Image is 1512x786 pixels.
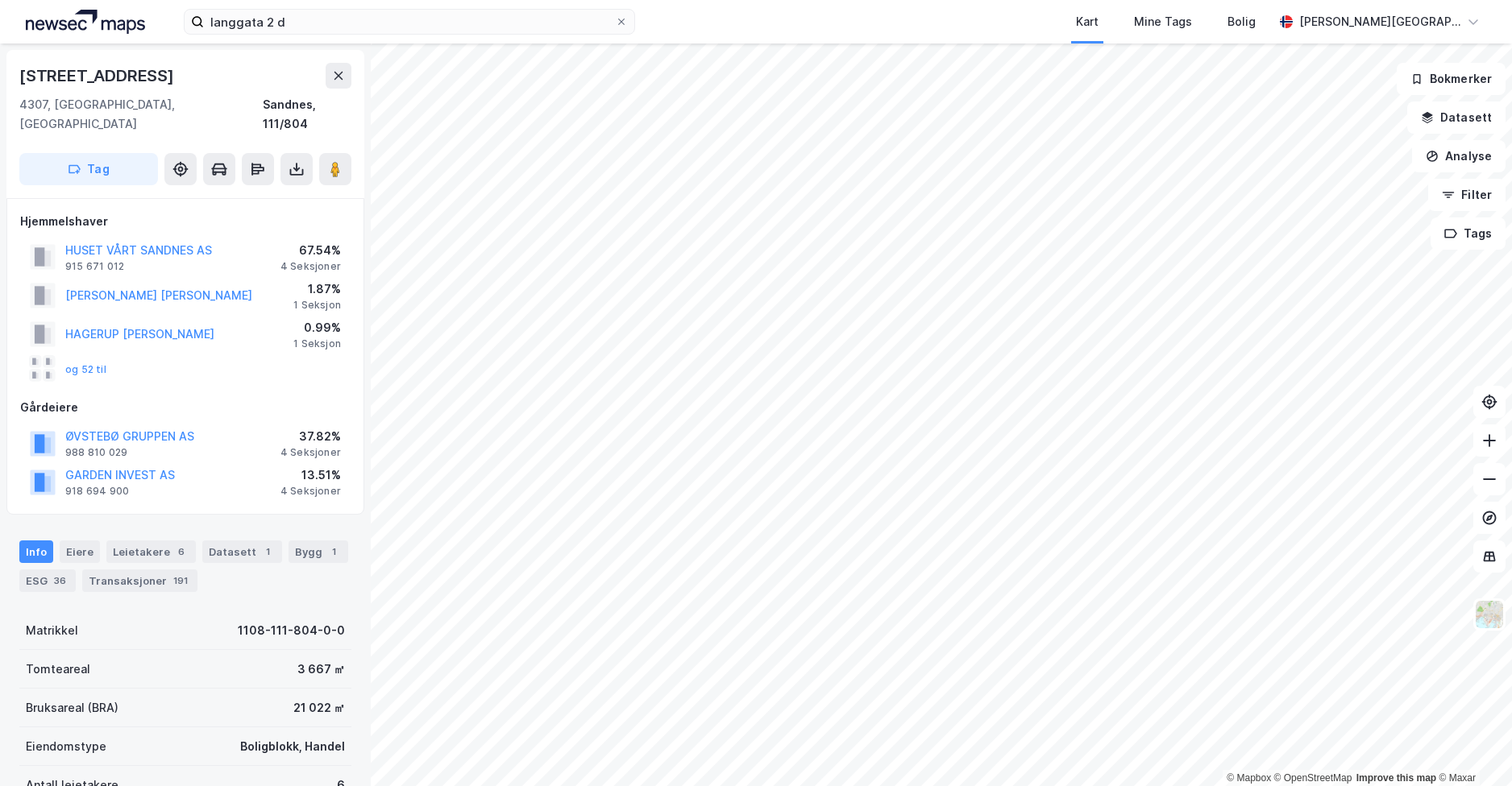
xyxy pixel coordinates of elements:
a: Improve this map [1356,772,1436,784]
div: 0.99% [293,318,341,337]
div: 21 022 ㎡ [293,698,345,718]
div: 191 [170,573,191,589]
div: Datasett [202,540,282,563]
a: Mapbox [1227,772,1271,784]
button: Bokmerker [1397,63,1506,95]
div: [PERSON_NAME][GEOGRAPHIC_DATA] [1299,12,1460,31]
div: 4 Seksjoner [280,485,341,498]
div: 37.82% [280,427,341,446]
div: Eiendomstype [26,737,106,756]
iframe: Chat Widget [1431,709,1512,786]
div: Eiere [60,540,100,563]
div: Tomteareal [26,660,90,679]
div: Bygg [289,540,348,563]
div: Sandnes, 111/804 [263,95,351,134]
div: 988 810 029 [65,446,127,459]
div: Bruksareal (BRA) [26,698,118,718]
div: Leietakere [106,540,196,563]
div: Mine Tags [1134,12,1192,31]
div: 1 [260,544,276,560]
div: 918 694 900 [65,485,129,498]
div: Bolig [1227,12,1256,31]
div: 13.51% [280,465,341,485]
div: 1 [326,544,342,560]
div: Hjemmelshaver [20,212,351,231]
div: Transaksjoner [82,569,197,592]
a: OpenStreetMap [1274,772,1352,784]
div: 4 Seksjoner [280,260,341,273]
button: Tag [19,153,158,185]
div: Kart [1076,12,1099,31]
button: Tags [1431,217,1506,250]
div: Matrikkel [26,621,78,640]
img: Z [1474,599,1505,630]
div: 4307, [GEOGRAPHIC_DATA], [GEOGRAPHIC_DATA] [19,95,263,134]
div: 3 667 ㎡ [297,660,345,679]
button: Analyse [1412,140,1506,172]
div: 915 671 012 [65,260,124,273]
div: [STREET_ADDRESS] [19,63,177,89]
div: 1 Seksjon [293,299,341,312]
div: 1 Seksjon [293,337,341,350]
div: Kontrollprogram for chat [1431,709,1512,786]
div: Info [19,540,53,563]
div: 1108-111-804-0-0 [238,621,345,640]
div: 4 Seksjoner [280,446,341,459]
div: 6 [173,544,189,560]
div: 67.54% [280,241,341,260]
div: Boligblokk, Handel [240,737,345,756]
div: ESG [19,569,76,592]
button: Filter [1428,179,1506,211]
button: Datasett [1407,101,1506,134]
div: Gårdeiere [20,398,351,417]
img: logo.a4113a55bc3d86da70a041830d287a7e.svg [26,10,145,34]
input: Søk på adresse, matrikkel, gårdeiere, leietakere eller personer [204,10,615,34]
div: 1.87% [293,279,341,299]
div: 36 [51,573,69,589]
